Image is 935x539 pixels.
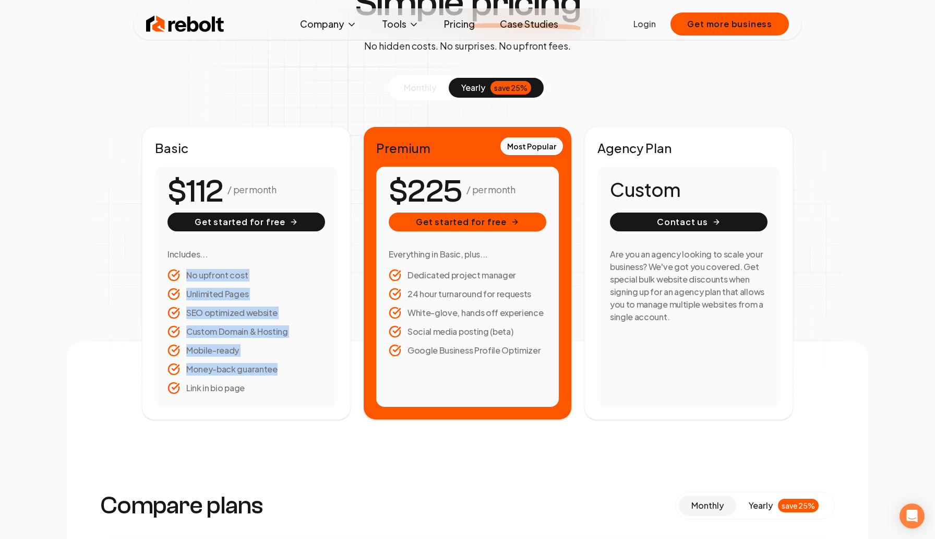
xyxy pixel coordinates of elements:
span: yearly [749,499,773,512]
button: yearlysave 25% [736,496,831,515]
img: Rebolt Logo [146,14,224,34]
h2: Premium [376,139,559,156]
span: monthly [691,500,724,511]
li: 24 hour turnaround for requests [389,288,546,300]
button: Tools [374,14,427,34]
p: / per month [466,182,515,197]
li: Link in bio page [167,382,325,394]
number-flow-react: $225 [389,168,462,215]
button: Get started for free [167,213,325,231]
button: Get started for free [389,213,546,231]
li: Dedicated project manager [389,269,546,282]
li: Social media posting (beta) [389,325,546,338]
div: Open Intercom Messenger [900,503,925,529]
div: save 25% [490,81,531,95]
a: Case Studies [492,14,567,34]
li: Custom Domain & Hosting [167,325,325,338]
h2: Agency Plan [597,139,780,156]
li: SEO optimized website [167,307,325,319]
button: monthly [679,496,736,515]
h3: Includes... [167,248,325,261]
button: monthly [391,78,449,98]
h2: Basic [155,139,338,156]
li: Money-back guarantee [167,363,325,376]
p: / per month [227,182,276,197]
h3: Compare plans [100,493,263,518]
li: Unlimited Pages [167,288,325,300]
button: Company [292,14,365,34]
a: Login [633,18,656,30]
div: save 25% [778,499,819,512]
button: Get more business [670,13,789,36]
a: Pricing [436,14,483,34]
div: Most Popular [500,137,563,155]
h3: Are you an agency looking to scale your business? We've got you covered. Get special bulk website... [610,248,768,323]
button: Contact us [610,213,768,231]
button: yearlysave 25% [449,78,544,98]
h3: Everything in Basic, plus... [389,248,546,261]
span: monthly [404,82,436,93]
h1: Custom [610,179,768,200]
number-flow-react: $112 [167,168,223,215]
li: Mobile-ready [167,344,325,357]
li: No upfront cost [167,269,325,282]
span: yearly [461,81,485,94]
li: Google Business Profile Optimizer [389,344,546,357]
p: No hidden costs. No surprises. No upfront fees. [364,39,571,53]
li: White-glove, hands off experience [389,307,546,319]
